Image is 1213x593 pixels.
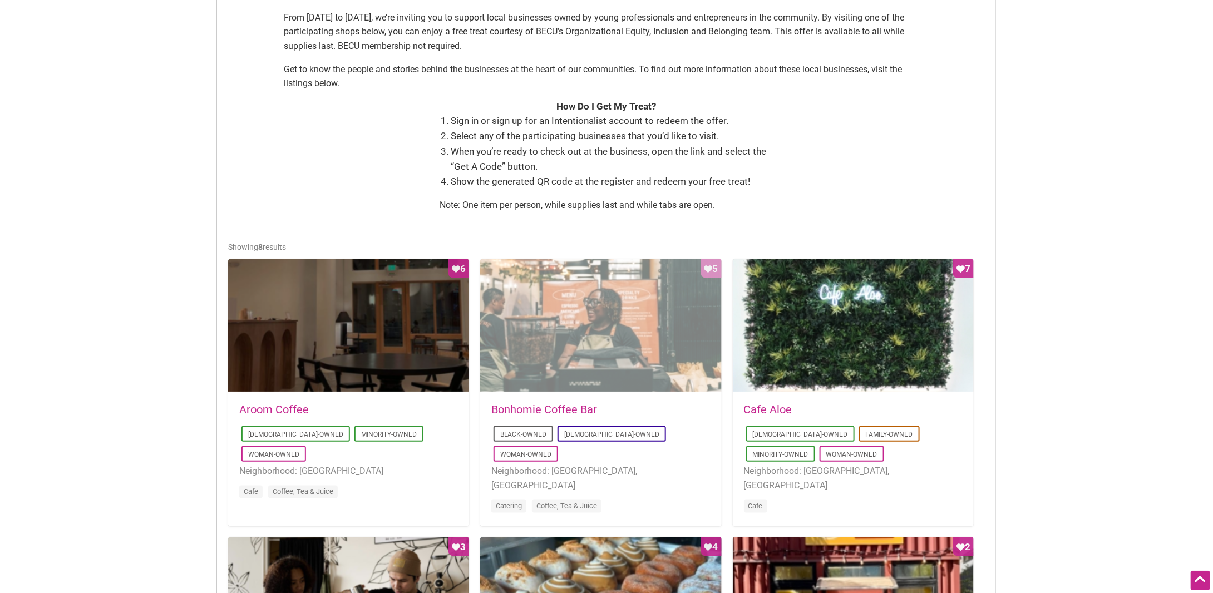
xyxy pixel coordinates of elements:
[244,487,258,496] a: Cafe
[248,431,343,438] a: [DEMOGRAPHIC_DATA]-Owned
[491,464,710,492] li: Neighborhood: [GEOGRAPHIC_DATA], [GEOGRAPHIC_DATA]
[536,502,597,510] a: Coffee, Tea & Juice
[273,487,333,496] a: Coffee, Tea & Juice
[744,464,963,492] li: Neighborhood: [GEOGRAPHIC_DATA], [GEOGRAPHIC_DATA]
[564,431,659,438] a: [DEMOGRAPHIC_DATA]-Owned
[248,451,299,458] a: Woman-Owned
[496,502,522,510] a: Catering
[866,431,913,438] a: Family-Owned
[557,101,657,112] strong: How Do I Get My Treat?
[451,113,773,129] li: Sign in or sign up for an Intentionalist account to redeem the offer.
[451,144,773,174] li: When you’re ready to check out at the business, open the link and select the “Get A Code” button.
[451,129,773,144] li: Select any of the participating businesses that you’d like to visit.
[748,502,763,510] a: Cafe
[753,431,848,438] a: [DEMOGRAPHIC_DATA]-Owned
[744,403,792,416] a: Cafe Aloe
[1191,571,1210,590] div: Scroll Back to Top
[500,451,551,458] a: Woman-Owned
[228,243,286,251] span: Showing results
[284,62,929,91] p: Get to know the people and stories behind the businesses at the heart of our communities. To find...
[500,431,546,438] a: Black-Owned
[440,198,773,213] p: Note: One item per person, while supplies last and while tabs are open.
[826,451,877,458] a: Woman-Owned
[239,464,458,478] li: Neighborhood: [GEOGRAPHIC_DATA]
[239,403,309,416] a: Aroom Coffee
[491,403,597,416] a: Bonhomie Coffee Bar
[284,11,929,53] p: From [DATE] to [DATE], we’re inviting you to support local businesses owned by young professional...
[451,174,773,189] li: Show the generated QR code at the register and redeem your free treat!
[361,431,417,438] a: Minority-Owned
[753,451,808,458] a: Minority-Owned
[258,243,263,251] b: 8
